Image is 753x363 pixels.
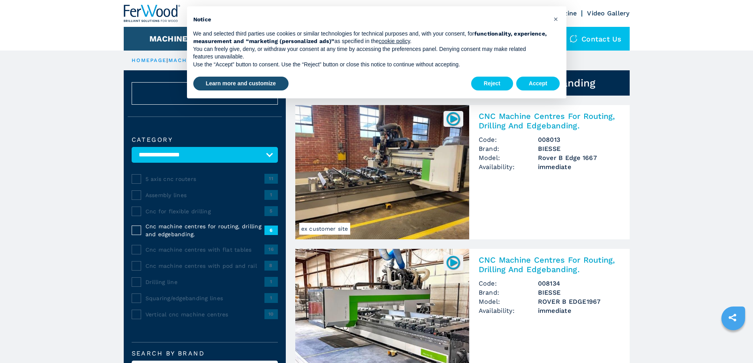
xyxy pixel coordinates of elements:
span: × [553,14,558,24]
span: Cnc machine centres with flat tables [145,246,264,254]
span: Code: [479,135,538,144]
a: cookie policy [379,38,410,44]
button: Learn more and customize [193,77,289,91]
span: Brand: [479,144,538,153]
h2: CNC Machine Centres For Routing, Drilling And Edgebanding. [479,255,620,274]
h2: Notice [193,16,547,24]
h3: ROVER B EDGE1967 [538,297,620,306]
a: HOMEPAGE [132,57,167,63]
button: Machines [149,34,193,43]
span: Brand: [479,288,538,297]
h3: 008013 [538,135,620,144]
span: Assembly lines [145,191,264,199]
img: Ferwood [124,5,181,22]
span: ex customer site [299,223,350,235]
h3: 008134 [538,279,620,288]
button: Close this notice [550,13,562,25]
a: sharethis [723,308,742,327]
span: 1 [264,190,278,199]
div: Contact us [562,27,630,51]
span: Cnc for flexible drilling [145,207,264,215]
span: | [166,57,168,63]
p: Use the “Accept” button to consent. Use the “Reject” button or close this notice to continue with... [193,61,547,69]
span: 1 [264,293,278,303]
a: CNC Machine Centres For Routing, Drilling And Edgebanding. BIESSE Rover B Edge 1667ex customer si... [295,105,630,239]
strong: functionality, experience, measurement and “marketing (personalized ads)” [193,30,547,45]
span: 5 axis cnc routers [145,175,264,183]
span: Squaring/edgebanding lines [145,294,264,302]
span: immediate [538,306,620,315]
span: Cnc machine centres with pod and rail [145,262,264,270]
span: 1 [264,277,278,286]
h3: Rover B Edge 1667 [538,153,620,162]
a: Video Gallery [587,9,629,17]
iframe: Chat [719,327,747,357]
h3: BIESSE [538,144,620,153]
span: Availability: [479,306,538,315]
button: ResetCancel [132,82,278,105]
span: 11 [264,174,278,183]
span: 10 [264,309,278,319]
img: CNC Machine Centres For Routing, Drilling And Edgebanding. BIESSE Rover B Edge 1667 [295,105,469,239]
label: Category [132,137,278,143]
span: immediate [538,162,620,171]
span: Drilling line [145,278,264,286]
button: Accept [516,77,560,91]
p: We and selected third parties use cookies or similar technologies for technical purposes and, wit... [193,30,547,45]
span: 5 [264,206,278,216]
img: Contact us [570,35,577,43]
span: 8 [264,261,278,270]
span: Availability: [479,162,538,171]
h3: BIESSE [538,288,620,297]
img: 008134 [445,255,461,270]
button: Reject [471,77,513,91]
h2: CNC Machine Centres For Routing, Drilling And Edgebanding. [479,111,620,130]
span: 6 [264,226,278,235]
a: machines [168,57,202,63]
img: 008013 [445,111,461,126]
span: Model: [479,153,538,162]
span: 16 [264,245,278,254]
label: Search by brand [132,350,278,357]
p: You can freely give, deny, or withdraw your consent at any time by accessing the preferences pane... [193,45,547,61]
span: Vertical cnc machine centres [145,310,264,318]
span: Cnc machine centres for routing, drilling and edgebanding. [145,222,264,238]
span: Model: [479,297,538,306]
span: Code: [479,279,538,288]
